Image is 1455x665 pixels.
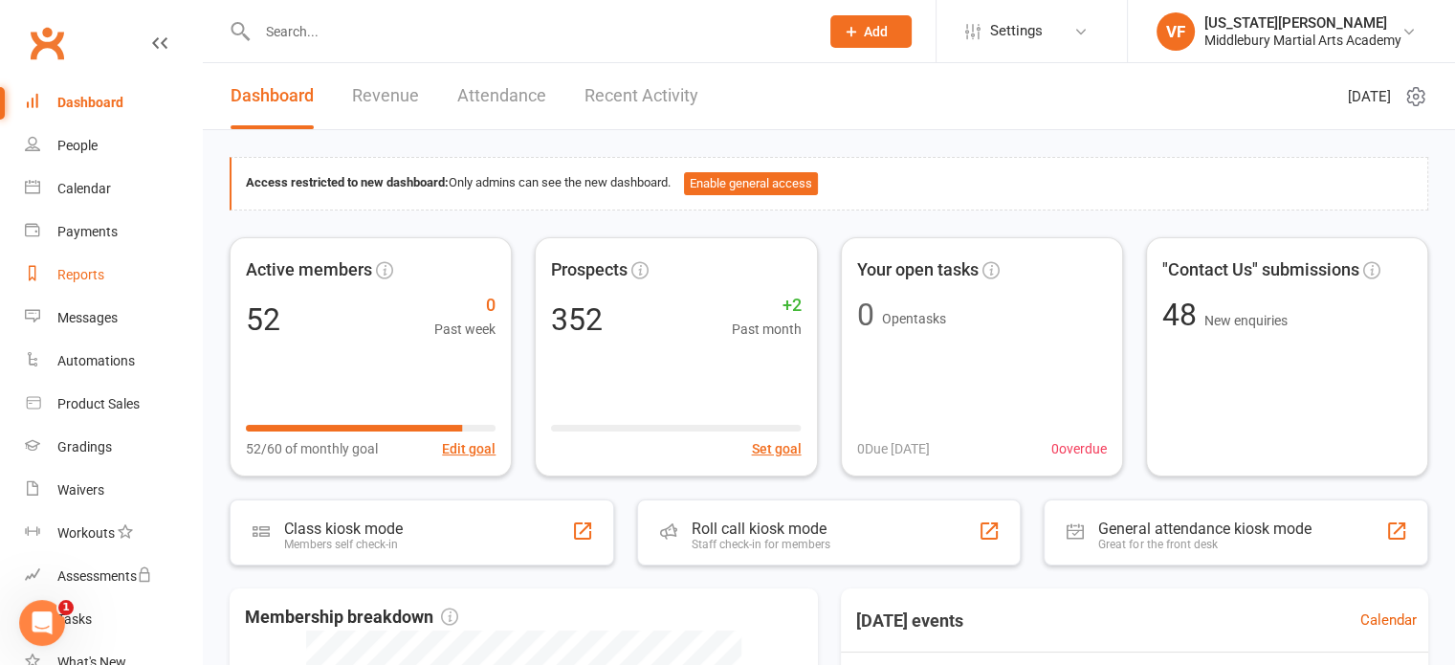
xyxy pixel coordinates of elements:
a: Automations [25,340,202,383]
a: Calendar [1360,609,1417,632]
strong: Access restricted to new dashboard: [246,175,449,189]
span: [DATE] [1348,85,1391,108]
div: VF [1157,12,1195,51]
a: Dashboard [231,63,314,129]
a: Clubworx [23,19,71,67]
span: 0 overdue [1051,438,1107,459]
div: Waivers [57,482,104,498]
div: [US_STATE][PERSON_NAME] [1204,14,1401,32]
a: Revenue [352,63,419,129]
h3: [DATE] events [841,604,979,638]
span: 0 Due [DATE] [857,438,930,459]
span: Membership breakdown [245,604,458,632]
div: Gradings [57,439,112,454]
span: Active members [246,256,372,284]
a: Waivers [25,469,202,512]
button: Edit goal [442,438,496,459]
span: 0 [434,292,496,320]
span: Past month [732,319,802,340]
div: General attendance kiosk mode [1098,520,1311,538]
button: Set goal [752,438,802,459]
div: Staff check-in for members [692,538,830,551]
span: Add [864,24,888,39]
div: 352 [551,304,603,335]
a: Dashboard [25,81,202,124]
iframe: Intercom live chat [19,600,65,646]
div: Dashboard [57,95,123,110]
span: Prospects [551,256,628,284]
div: Automations [57,353,135,368]
span: 48 [1162,297,1204,333]
div: Payments [57,224,118,239]
div: 0 [857,299,874,330]
span: 52/60 of monthly goal [246,438,378,459]
span: "Contact Us" submissions [1162,256,1359,284]
button: Add [830,15,912,48]
a: Messages [25,297,202,340]
a: Payments [25,211,202,254]
div: Product Sales [57,396,140,411]
div: Class kiosk mode [284,520,403,538]
div: Assessments [57,568,152,584]
span: Your open tasks [857,256,979,284]
a: Attendance [457,63,546,129]
div: 52 [246,304,280,335]
span: +2 [732,292,802,320]
input: Search... [252,18,805,45]
a: Product Sales [25,383,202,426]
span: 1 [58,600,74,615]
a: Reports [25,254,202,297]
button: Enable general access [684,172,818,195]
a: Workouts [25,512,202,555]
span: New enquiries [1204,313,1288,328]
div: Great for the front desk [1098,538,1311,551]
div: Reports [57,267,104,282]
a: Calendar [25,167,202,211]
div: Members self check-in [284,538,403,551]
div: Roll call kiosk mode [692,520,830,538]
div: Calendar [57,181,111,196]
span: Past week [434,319,496,340]
a: Tasks [25,598,202,641]
a: Recent Activity [584,63,698,129]
a: Gradings [25,426,202,469]
a: Assessments [25,555,202,598]
span: Settings [990,10,1043,53]
div: People [57,138,98,153]
div: Middlebury Martial Arts Academy [1204,32,1401,49]
div: Workouts [57,525,115,541]
div: Only admins can see the new dashboard. [246,172,1413,195]
a: People [25,124,202,167]
div: Messages [57,310,118,325]
span: Open tasks [882,311,946,326]
div: Tasks [57,611,92,627]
